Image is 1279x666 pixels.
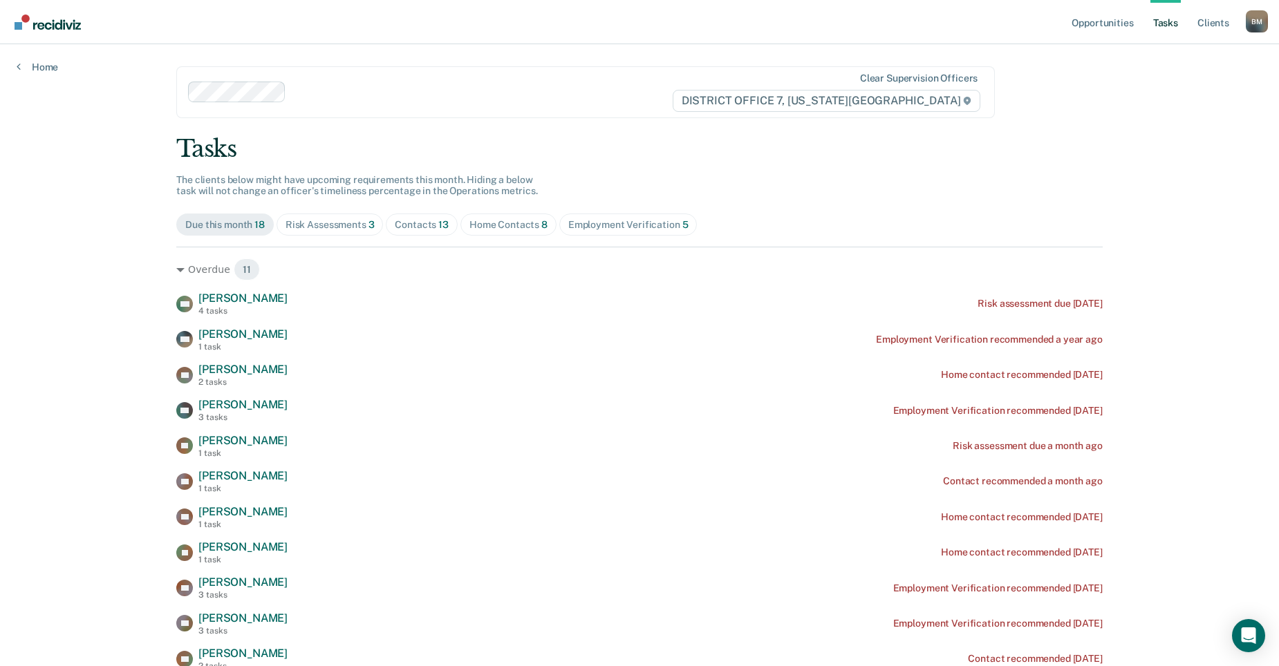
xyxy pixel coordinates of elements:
div: Employment Verification recommended a year ago [876,334,1103,345]
div: Employment Verification [568,219,689,231]
span: [PERSON_NAME] [198,398,288,411]
div: 2 tasks [198,377,288,387]
div: Home contact recommended [DATE] [941,546,1103,558]
div: 3 tasks [198,626,288,636]
div: 1 task [198,342,288,352]
div: Contacts [395,219,449,231]
span: DISTRICT OFFICE 7, [US_STATE][GEOGRAPHIC_DATA] [673,90,980,112]
div: 1 task [198,448,288,458]
div: Home Contacts [469,219,548,231]
a: Home [17,61,58,73]
span: [PERSON_NAME] [198,327,288,341]
div: Contact recommended a month ago [943,475,1103,487]
span: [PERSON_NAME] [198,469,288,482]
div: Due this month [185,219,265,231]
div: Employment Verification recommended [DATE] [893,618,1103,629]
span: [PERSON_NAME] [198,363,288,376]
div: 4 tasks [198,306,288,316]
img: Recidiviz [15,15,81,30]
span: 8 [541,219,548,230]
span: 3 [368,219,375,230]
div: Open Intercom Messenger [1232,619,1265,652]
span: [PERSON_NAME] [198,540,288,553]
div: Risk Assessments [286,219,375,231]
div: Risk assessment due [DATE] [978,298,1102,310]
span: [PERSON_NAME] [198,292,288,305]
span: [PERSON_NAME] [198,611,288,625]
div: Employment Verification recommended [DATE] [893,405,1103,417]
span: 5 [682,219,689,230]
span: [PERSON_NAME] [198,505,288,518]
span: [PERSON_NAME] [198,434,288,447]
div: Tasks [176,135,1103,163]
div: Contact recommended [DATE] [968,653,1102,665]
span: 13 [438,219,449,230]
div: 1 task [198,555,288,564]
button: Profile dropdown button [1246,10,1268,32]
div: 1 task [198,520,288,529]
span: 18 [254,219,265,230]
div: 1 task [198,484,288,493]
div: Employment Verification recommended [DATE] [893,582,1103,594]
div: Risk assessment due a month ago [953,440,1103,452]
span: [PERSON_NAME] [198,647,288,660]
span: 11 [234,258,260,280]
div: Home contact recommended [DATE] [941,511,1103,523]
span: [PERSON_NAME] [198,575,288,589]
div: 3 tasks [198,412,288,422]
div: Home contact recommended [DATE] [941,369,1103,381]
div: B M [1246,10,1268,32]
div: 3 tasks [198,590,288,600]
div: Overdue 11 [176,258,1103,280]
span: The clients below might have upcoming requirements this month. Hiding a below task will not chang... [176,174,538,197]
div: Clear supervision officers [860,73,978,84]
